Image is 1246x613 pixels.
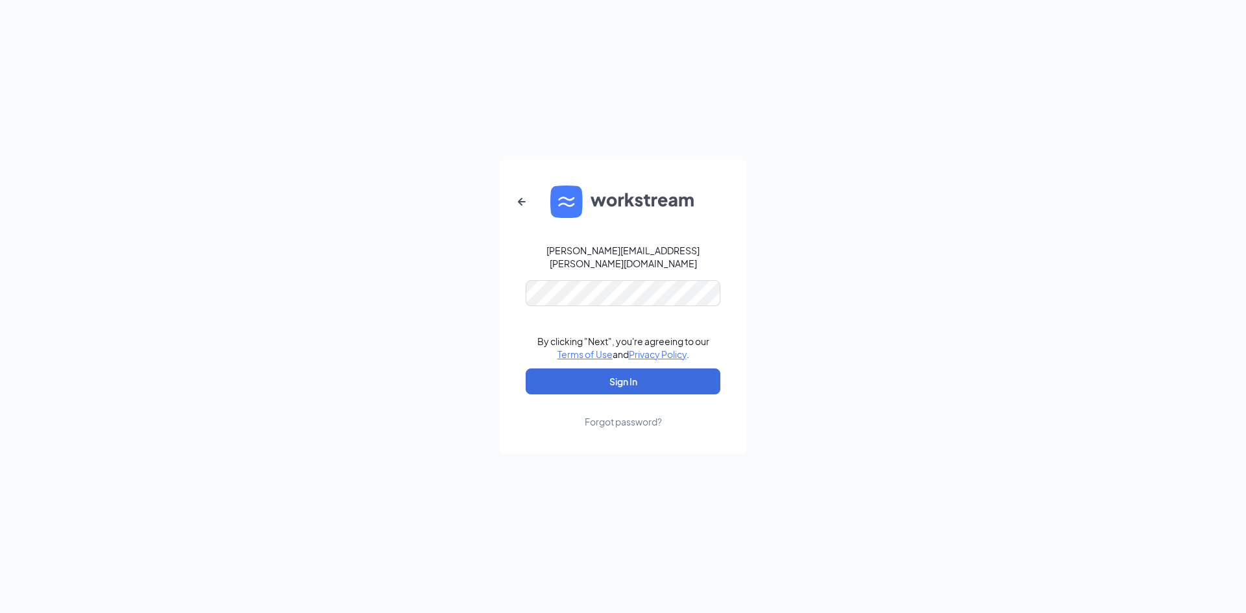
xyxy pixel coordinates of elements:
a: Terms of Use [557,348,613,360]
div: Forgot password? [585,415,662,428]
div: By clicking "Next", you're agreeing to our and . [537,335,709,361]
button: ArrowLeftNew [506,186,537,217]
img: WS logo and Workstream text [550,186,696,218]
a: Privacy Policy [629,348,687,360]
div: [PERSON_NAME][EMAIL_ADDRESS][PERSON_NAME][DOMAIN_NAME] [526,244,720,270]
svg: ArrowLeftNew [514,194,530,210]
a: Forgot password? [585,394,662,428]
button: Sign In [526,368,720,394]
